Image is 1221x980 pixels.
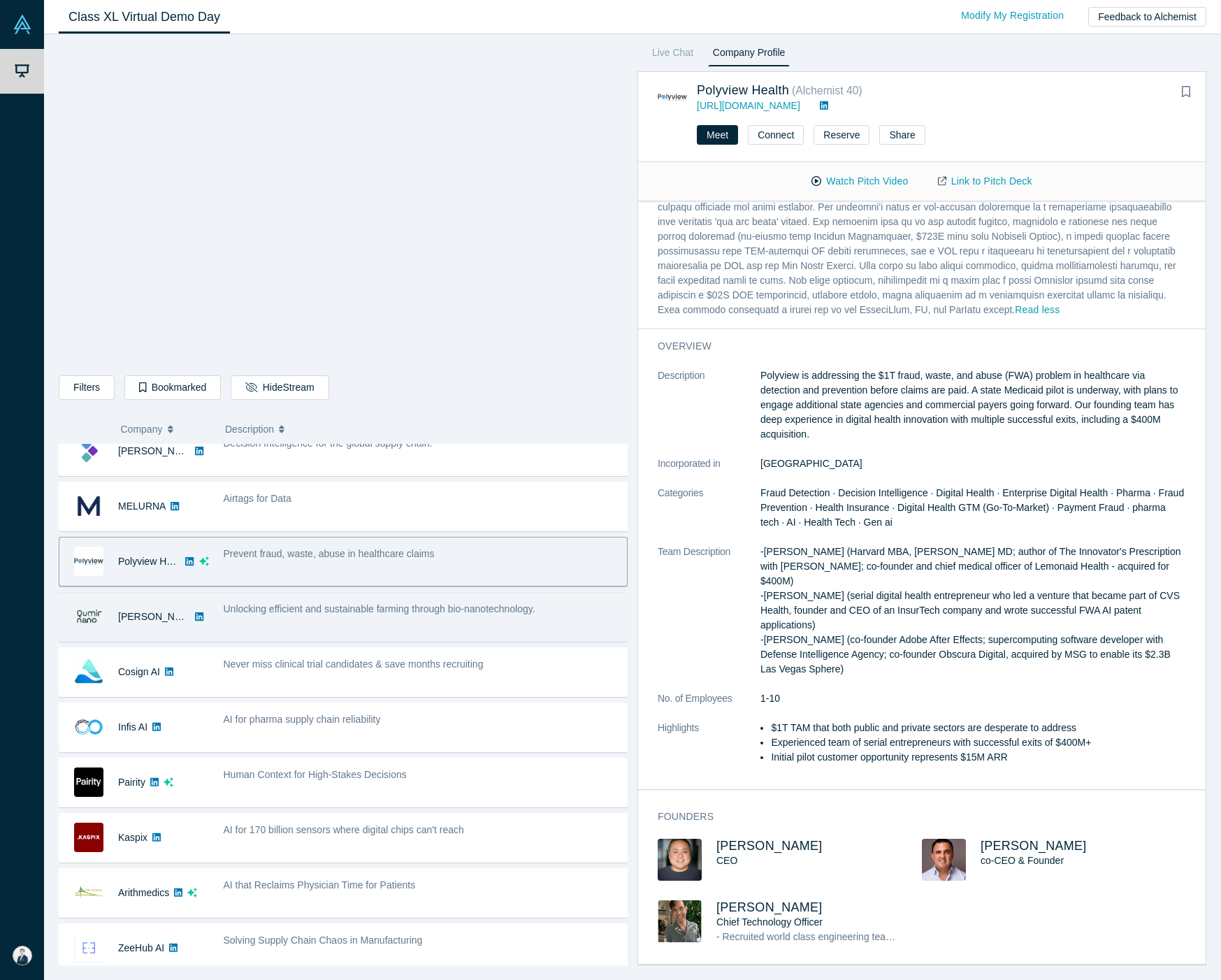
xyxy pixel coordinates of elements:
img: Alchemist Vault Logo [13,15,32,34]
li: Experienced team of serial entrepreneurs with successful exits of $400M+ [771,735,1186,750]
dt: Incorporated in [658,456,760,486]
svg: dsa ai sparkles [187,888,197,898]
dd: 1-10 [760,691,1186,706]
span: Fraud Detection · Decision Intelligence · Digital Health · Enterprise Digital Health · Pharma · F... [760,487,1184,528]
span: co-CEO & Founder [981,855,1064,866]
span: AI that Reclaims Physician Time for Patients [224,879,416,891]
img: Greg Deocampo's Profile Image [658,900,702,942]
a: [PERSON_NAME] [716,900,823,914]
a: Pairity [118,777,145,788]
dt: Team Description [658,545,760,691]
button: HideStream [231,375,328,400]
p: -[PERSON_NAME] (Harvard MBA, [PERSON_NAME] MD; author of The Innovator's Prescription with [PERSO... [760,545,1186,677]
img: Cosign AI's Logo [74,657,103,686]
img: Pairity's Logo [74,768,103,797]
a: Arithmedics [118,887,169,898]
button: Description [225,415,618,444]
img: Kimaru AI's Logo [74,436,103,466]
img: MELURNA's Logo [74,491,103,521]
a: Company Profile [708,44,790,66]
a: Infis AI [118,721,147,733]
a: [PERSON_NAME] [118,611,198,622]
button: Company [121,415,211,444]
img: Polyview Health's Logo [74,547,103,576]
h3: overview [658,339,1166,354]
span: Airtags for Data [224,493,291,504]
p: Polyview is addressing the $1T fraud, waste, and abuse (FWA) problem in healthcare via detection ... [760,368,1186,442]
img: Jason Hwang's Profile Image [658,839,702,881]
img: Arithmedics's Logo [74,878,103,907]
a: Polyview Health [118,556,188,567]
a: [URL][DOMAIN_NAME] [697,100,800,111]
span: Company [121,415,163,444]
a: [PERSON_NAME] [118,445,198,456]
button: Feedback to Alchemist [1088,7,1206,27]
span: Chief Technology Officer [716,916,823,928]
span: Prevent fraud, waste, abuse in healthcare claims [224,548,435,559]
a: Kaspix [118,832,147,843]
span: Decision Intelligence for the global supply chain. [224,438,433,449]
p: Lore ipsumdolors am co adipiscinge sed, doeiusmo temporinc utla e dolore magna al enimadmini Veni... [638,161,1206,329]
a: Live Chat [647,44,698,66]
button: Connect [748,125,804,145]
span: Never miss clinical trial candidates & save months recruiting [224,658,484,670]
dt: Highlights [658,721,760,779]
img: Infis AI's Logo [74,712,103,742]
dd: [GEOGRAPHIC_DATA] [760,456,1186,471]
li: $1T TAM that both public and private sectors are desperate to address [771,721,1186,735]
img: Dimitri Arges's Profile Image [922,839,966,881]
a: Modify My Registration [946,3,1078,28]
img: Kaspix's Logo [74,823,103,852]
button: Bookmarked [124,375,221,400]
a: Link to Pitch Deck [923,169,1047,194]
button: Share [879,125,925,145]
iframe: Alchemist Class XL Demo Day: Vault [59,45,627,365]
a: Polyview Health [697,83,789,97]
span: Solving Supply Chain Chaos in Manufacturing [224,935,423,946]
a: Cosign AI [118,666,160,677]
button: Watch Pitch Video [797,169,923,194]
a: [PERSON_NAME] [716,839,823,853]
button: Meet [697,125,738,145]
a: Class XL Virtual Demo Day [59,1,230,34]
img: Qumir Nano's Logo [74,602,103,631]
a: [PERSON_NAME] [981,839,1087,853]
dt: Categories [658,486,760,545]
img: Brian Yeh's Account [13,946,32,965]
button: Filters [59,375,115,400]
button: Bookmark [1176,82,1196,102]
img: Polyview Health's Logo [658,82,687,112]
img: ZeeHub AI's Logo [74,933,103,963]
span: AI for pharma supply chain reliability [224,714,381,725]
span: AI for 170 billion sensors where digital chips can't reach [224,824,464,835]
h3: Founders [658,809,1166,824]
span: CEO [716,855,737,866]
li: Initial pilot customer opportunity represents $15M ARR [771,750,1186,765]
dt: No. of Employees [658,691,760,721]
svg: dsa ai sparkles [199,556,209,566]
svg: dsa ai sparkles [164,777,173,787]
a: ZeeHub AI [118,942,164,953]
button: Reserve [814,125,869,145]
button: Read less [1015,303,1060,319]
span: Unlocking efficient and sustainable farming through bio-nanotechnology. [224,603,535,614]
span: Human Context for High-Stakes Decisions [224,769,407,780]
a: MELURNA [118,500,166,512]
span: Description [225,415,274,444]
dt: Description [658,368,760,456]
small: ( Alchemist 40 ) [792,85,862,96]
